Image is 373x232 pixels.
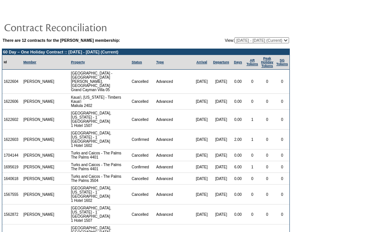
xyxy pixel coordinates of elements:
td: 0 [275,161,289,173]
td: 0 [260,94,275,110]
b: There are 12 contracts for the [PERSON_NAME] membership: [3,38,120,43]
td: Cancelled [130,173,155,185]
a: Peak HolidayTokens [261,56,274,68]
td: [GEOGRAPHIC_DATA], [US_STATE] - 1 [GEOGRAPHIC_DATA] 1 Hotel 1602 [69,130,130,150]
td: [DATE] [211,130,231,150]
td: 1695619 [2,161,22,173]
td: 1622602 [2,110,22,130]
a: Days [234,60,242,64]
td: [GEOGRAPHIC_DATA], [US_STATE] - 1 [GEOGRAPHIC_DATA] 1 Hotel 1507 [69,110,130,130]
td: 0.00 [231,173,245,185]
td: Advanced [155,70,192,94]
a: ARTokens [247,58,258,66]
td: 1640618 [2,173,22,185]
td: 1 [245,161,260,173]
td: 2.00 [231,130,245,150]
td: [PERSON_NAME] [22,94,56,110]
img: pgTtlContractReconciliation.gif [4,20,154,35]
td: 0 [260,110,275,130]
td: Advanced [155,173,192,185]
a: SGTokens [276,58,288,66]
td: Advanced [155,110,192,130]
td: Turks and Caicos - The Palms The Palms 3504 [69,173,130,185]
td: 0 [260,205,275,224]
td: [DATE] [192,161,211,173]
td: Advanced [155,94,192,110]
td: Advanced [155,150,192,161]
td: 0 [245,185,260,205]
td: 0 [275,70,289,94]
td: 0 [275,205,289,224]
td: [GEOGRAPHIC_DATA], [US_STATE] - 1 [GEOGRAPHIC_DATA] 1 Hotel 1602 [69,185,130,205]
td: 0.00 [231,94,245,110]
td: 1 [245,110,260,130]
td: 0 [245,205,260,224]
td: [PERSON_NAME] [22,205,56,224]
td: [PERSON_NAME] [22,185,56,205]
td: 0.00 [231,205,245,224]
td: [GEOGRAPHIC_DATA] - [GEOGRAPHIC_DATA][PERSON_NAME], [GEOGRAPHIC_DATA] Grand Cayman Villa 05 [69,70,130,94]
td: 0 [275,110,289,130]
td: [GEOGRAPHIC_DATA], [US_STATE] - 1 [GEOGRAPHIC_DATA] 1 Hotel 1507 [69,205,130,224]
td: [DATE] [192,185,211,205]
td: 1622604 [2,70,22,94]
a: Member [23,60,37,64]
td: [PERSON_NAME] [22,110,56,130]
a: Arrival [196,60,207,64]
td: [PERSON_NAME] [22,70,56,94]
td: [DATE] [192,130,211,150]
a: Property [71,60,85,64]
a: Departure [213,60,229,64]
td: 0.00 [231,150,245,161]
td: 0 [260,150,275,161]
td: 1622603 [2,130,22,150]
td: 0 [260,130,275,150]
td: [PERSON_NAME] [22,150,56,161]
td: Advanced [155,205,192,224]
td: 0 [260,173,275,185]
td: [DATE] [192,205,211,224]
td: 1562872 [2,205,22,224]
td: 0 [275,185,289,205]
td: 0 [245,173,260,185]
td: 0.00 [231,185,245,205]
td: 0.00 [231,70,245,94]
td: Cancelled [130,94,155,110]
td: [DATE] [211,110,231,130]
td: 0 [275,150,289,161]
td: Advanced [155,130,192,150]
td: [DATE] [192,173,211,185]
td: [DATE] [211,161,231,173]
td: [PERSON_NAME] [22,130,56,150]
td: Turks and Caicos - The Palms The Palms 4401 [69,161,130,173]
td: [DATE] [192,70,211,94]
td: Cancelled [130,70,155,94]
td: 0 [260,161,275,173]
td: 1 [245,130,260,150]
td: Cancelled [130,185,155,205]
td: 6.00 [231,161,245,173]
td: Cancelled [130,110,155,130]
td: Cancelled [130,205,155,224]
td: View: [188,37,289,43]
td: 0 [260,70,275,94]
td: 0 [275,130,289,150]
td: [PERSON_NAME] [22,161,56,173]
td: 1567555 [2,185,22,205]
td: Confirmed [130,130,155,150]
td: [DATE] [211,205,231,224]
td: 60 Day – One Holiday Contract :: [DATE] - [DATE] (Current) [2,49,289,55]
td: [DATE] [211,150,231,161]
td: 0 [275,173,289,185]
td: 0 [245,94,260,110]
a: Status [132,60,142,64]
a: Type [156,60,164,64]
td: Id [2,55,22,70]
td: 0 [245,150,260,161]
td: Advanced [155,185,192,205]
td: Confirmed [130,161,155,173]
td: [DATE] [211,70,231,94]
td: Turks and Caicos - The Palms The Palms 4401 [69,150,130,161]
td: [DATE] [192,110,211,130]
td: [DATE] [211,185,231,205]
